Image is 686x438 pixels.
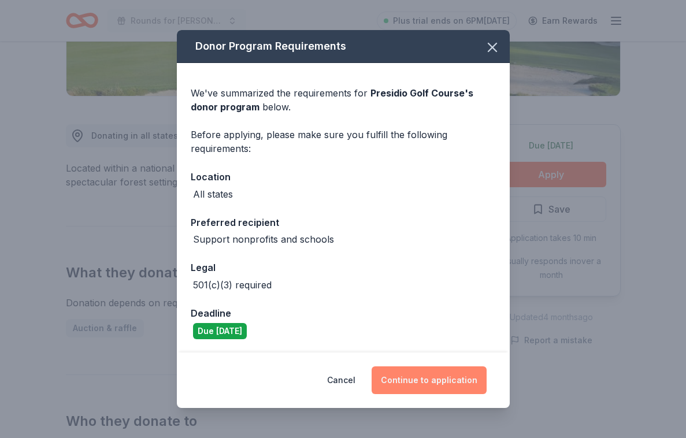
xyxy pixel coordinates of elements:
div: Legal [191,260,496,275]
div: 501(c)(3) required [193,278,272,292]
div: Deadline [191,306,496,321]
button: Cancel [327,366,355,394]
button: Continue to application [372,366,487,394]
div: Donor Program Requirements [177,30,510,63]
div: Support nonprofits and schools [193,232,334,246]
div: Due [DATE] [193,323,247,339]
div: Location [191,169,496,184]
div: Before applying, please make sure you fulfill the following requirements: [191,128,496,155]
div: We've summarized the requirements for below. [191,86,496,114]
div: All states [193,187,233,201]
div: Preferred recipient [191,215,496,230]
